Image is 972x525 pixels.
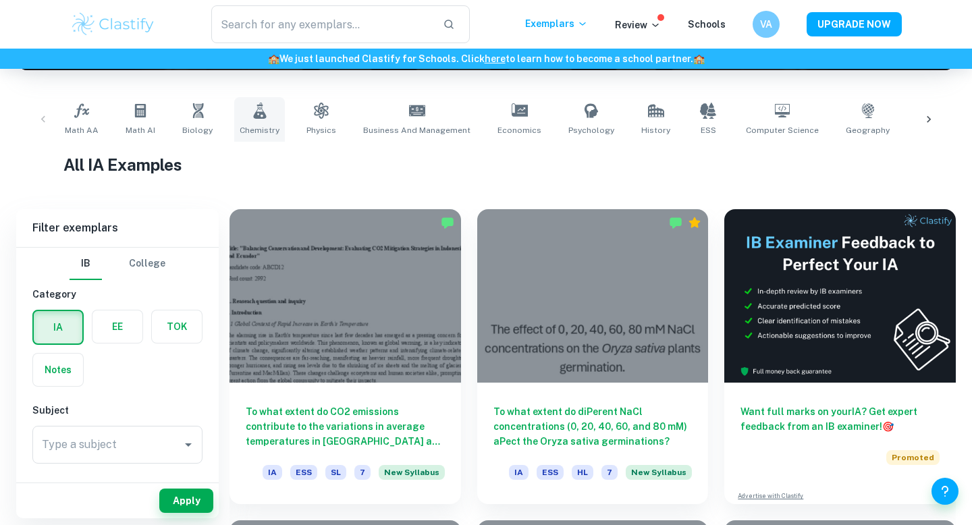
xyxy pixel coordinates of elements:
[240,124,279,136] span: Chemistry
[70,11,156,38] img: Clastify logo
[3,51,969,66] h6: We just launched Clastify for Schools. Click to learn how to become a school partner.
[626,465,692,480] span: New Syllabus
[485,53,506,64] a: here
[34,311,82,343] button: IA
[379,465,445,480] span: New Syllabus
[701,124,716,136] span: ESS
[601,465,618,480] span: 7
[740,404,940,434] h6: Want full marks on your IA ? Get expert feedback from an IB examiner!
[354,465,371,480] span: 7
[246,404,445,449] h6: To what extent do CO2 emissions contribute to the variations in average temperatures in [GEOGRAPH...
[16,209,219,247] h6: Filter exemplars
[509,465,529,480] span: IA
[537,465,564,480] span: ESS
[152,310,202,343] button: TOK
[759,17,774,32] h6: VA
[129,248,165,280] button: College
[211,5,432,43] input: Search for any exemplars...
[688,216,701,229] div: Premium
[615,18,661,32] p: Review
[807,12,902,36] button: UPGRADE NOW
[65,124,99,136] span: Math AA
[441,216,454,229] img: Marked
[882,421,894,432] span: 🎯
[32,287,202,302] h6: Category
[932,478,959,505] button: Help and Feedback
[263,465,282,480] span: IA
[290,465,317,480] span: ESS
[688,19,726,30] a: Schools
[268,53,279,64] span: 🏫
[753,11,780,38] button: VA
[846,124,890,136] span: Geography
[325,465,346,480] span: SL
[379,465,445,488] div: Starting from the May 2026 session, the ESS IA requirements have changed. We created this exempla...
[477,209,709,504] a: To what extent do diPerent NaCl concentrations (0, 20, 40, 60, and 80 mM) aPect the Oryza sativa ...
[126,124,155,136] span: Math AI
[746,124,819,136] span: Computer Science
[641,124,670,136] span: History
[230,209,461,504] a: To what extent do CO2 emissions contribute to the variations in average temperatures in [GEOGRAPH...
[92,310,142,343] button: EE
[63,153,909,177] h1: All IA Examples
[363,124,470,136] span: Business and Management
[525,16,588,31] p: Exemplars
[306,124,336,136] span: Physics
[33,354,83,386] button: Notes
[693,53,705,64] span: 🏫
[70,248,165,280] div: Filter type choice
[724,209,956,504] a: Want full marks on yourIA? Get expert feedback from an IB examiner!PromotedAdvertise with Clastify
[738,491,803,501] a: Advertise with Clastify
[497,124,541,136] span: Economics
[724,209,956,383] img: Thumbnail
[159,489,213,513] button: Apply
[182,124,213,136] span: Biology
[568,124,614,136] span: Psychology
[886,450,940,465] span: Promoted
[179,435,198,454] button: Open
[70,248,102,280] button: IB
[572,465,593,480] span: HL
[32,403,202,418] h6: Subject
[626,465,692,488] div: Starting from the May 2026 session, the ESS IA requirements have changed. We created this exempla...
[493,404,693,449] h6: To what extent do diPerent NaCl concentrations (0, 20, 40, 60, and 80 mM) aPect the Oryza sativa ...
[669,216,682,229] img: Marked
